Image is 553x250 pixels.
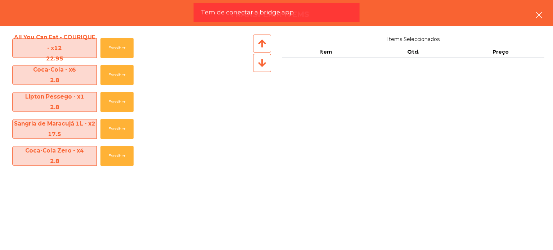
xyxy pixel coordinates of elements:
th: Preço [457,47,544,58]
span: Coca-Cola - x6 [13,64,96,85]
th: Item [282,47,369,58]
button: Escolher [100,38,134,58]
span: Sangria de Maracujá 1L - x2 [13,118,96,139]
div: 2.8 [13,156,96,166]
div: 22.95 [13,53,96,64]
div: 17.5 [13,129,96,139]
span: All You Can Eat - COURIQUE - x12 [13,32,96,64]
button: Escolher [100,65,134,85]
span: Lipton Pessego - x1 [13,91,96,112]
span: Items Seleccionados [282,35,544,44]
button: Escolher [100,146,134,166]
div: 2.8 [13,75,96,85]
th: Qtd. [369,47,457,58]
button: Escolher [100,119,134,139]
button: Escolher [100,92,134,112]
span: Coca-Cola Zero - x4 [13,145,96,166]
div: 2.8 [13,102,96,112]
span: Tem de conectar a bridge app [201,8,294,17]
